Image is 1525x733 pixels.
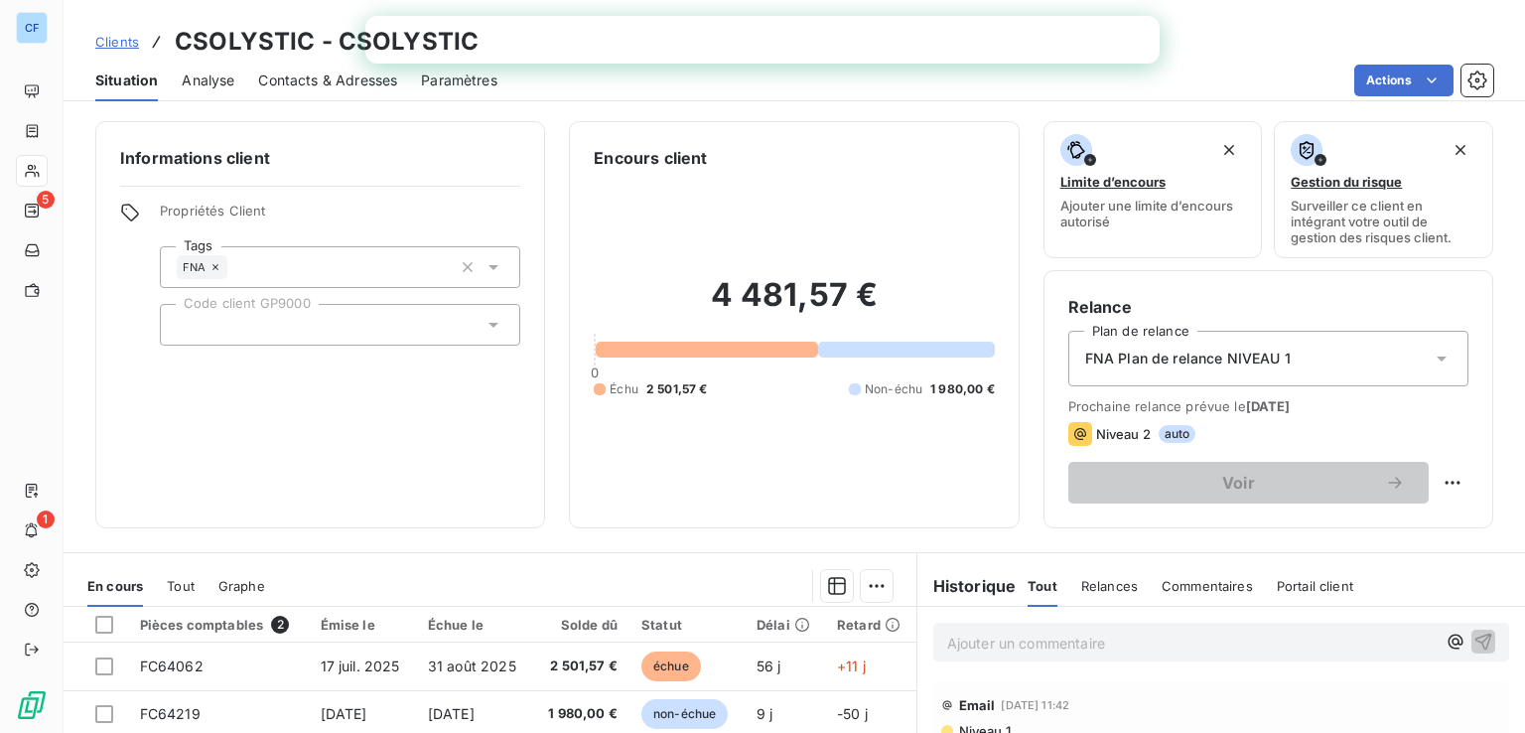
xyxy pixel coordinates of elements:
[271,616,289,634] span: 2
[757,617,813,633] div: Délai
[1159,425,1196,443] span: auto
[1291,174,1402,190] span: Gestion du risque
[959,697,996,713] span: Email
[930,380,995,398] span: 1 980,00 €
[757,658,781,674] span: 56 j
[837,617,904,633] div: Retard
[837,705,868,722] span: -50 j
[641,617,733,633] div: Statut
[641,652,701,681] span: échue
[594,146,707,170] h6: Encours client
[140,705,201,722] span: FC64219
[120,146,520,170] h6: Informations client
[218,578,265,594] span: Graphe
[1092,475,1385,491] span: Voir
[37,191,55,209] span: 5
[641,699,728,729] span: non-échue
[591,365,599,380] span: 0
[95,71,158,90] span: Situation
[1068,295,1468,319] h6: Relance
[1068,398,1468,414] span: Prochaine relance prévue le
[183,261,206,273] span: FNA
[175,24,479,60] h3: CSOLYSTIC - CSOLYSTIC
[1246,398,1291,414] span: [DATE]
[1085,349,1291,368] span: FNA Plan de relance NIVEAU 1
[87,578,143,594] span: En cours
[140,616,297,634] div: Pièces comptables
[321,658,400,674] span: 17 juil. 2025
[1291,198,1476,245] span: Surveiller ce client en intégrant votre outil de gestion des risques client.
[167,578,195,594] span: Tout
[544,657,617,676] span: 2 501,57 €
[16,12,48,44] div: CF
[646,380,708,398] span: 2 501,57 €
[1060,174,1166,190] span: Limite d’encours
[1060,198,1246,229] span: Ajouter une limite d’encours autorisé
[594,275,994,335] h2: 4 481,57 €
[421,71,497,90] span: Paramètres
[182,71,234,90] span: Analyse
[1001,699,1069,711] span: [DATE] 11:42
[865,380,922,398] span: Non-échu
[1096,426,1151,442] span: Niveau 2
[610,380,638,398] span: Échu
[1277,578,1353,594] span: Portail client
[428,705,475,722] span: [DATE]
[1274,121,1493,258] button: Gestion du risqueSurveiller ce client en intégrant votre outil de gestion des risques client.
[321,705,367,722] span: [DATE]
[37,511,55,528] span: 1
[1354,65,1454,96] button: Actions
[1081,578,1138,594] span: Relances
[544,704,617,724] span: 1 980,00 €
[428,658,516,674] span: 31 août 2025
[227,258,243,276] input: Ajouter une valeur
[258,71,397,90] span: Contacts & Adresses
[95,34,139,50] span: Clients
[177,316,193,334] input: Ajouter une valeur
[917,574,1017,598] h6: Historique
[837,658,866,674] span: +11 j
[1028,578,1057,594] span: Tout
[140,658,204,674] span: FC64062
[16,689,48,721] img: Logo LeanPay
[365,16,1160,64] iframe: Intercom live chat bannière
[428,617,521,633] div: Échue le
[757,705,772,722] span: 9 j
[95,32,139,52] a: Clients
[160,203,520,230] span: Propriétés Client
[1162,578,1253,594] span: Commentaires
[544,617,617,633] div: Solde dû
[321,617,404,633] div: Émise le
[1043,121,1263,258] button: Limite d’encoursAjouter une limite d’encours autorisé
[1068,462,1429,504] button: Voir
[1457,665,1505,713] iframe: Intercom live chat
